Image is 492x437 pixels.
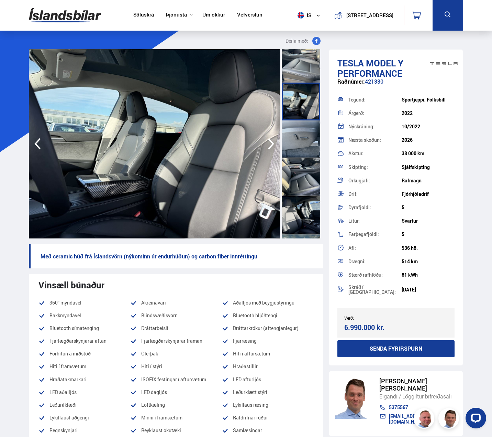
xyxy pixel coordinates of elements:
[402,137,455,143] div: 2026
[348,232,402,237] div: Farþegafjöldi:
[337,57,403,79] span: Model Y PERFORMANCE
[166,12,187,18] button: Þjónusta
[402,164,455,170] div: Sjálfskipting
[286,37,308,45] span: Deila með:
[402,191,455,197] div: Fjórhjóladrif
[460,405,489,434] iframe: LiveChat chat widget
[202,12,225,19] a: Um okkur
[130,324,222,332] li: Dráttarbeisli
[38,299,130,307] li: 360° myndavél
[38,362,130,371] li: Hiti í framsætum
[130,375,222,384] li: ISOFIX festingar í aftursætum
[348,138,402,142] div: Næsta skoðun:
[130,299,222,307] li: Akreinavari
[29,4,101,26] img: G0Ugv5HjCgRt.svg
[348,178,402,183] div: Orkugjafi:
[222,375,314,384] li: LED afturljós
[283,37,323,45] button: Deila með:
[348,218,402,223] div: Litur:
[295,12,312,19] span: is
[29,49,280,238] img: 2376595.jpeg
[38,414,130,422] li: Lykillaust aðgengi
[222,337,314,345] li: Fjarræsing
[130,337,222,345] li: Fjarlægðarskynjarar framan
[222,388,314,396] li: Leðurklætt stýri
[38,280,314,290] div: Vinsæll búnaður
[348,259,402,264] div: Drægni:
[222,299,314,307] li: Aðalljós með beygjustýringu
[348,285,402,295] div: Skráð í [GEOGRAPHIC_DATA]:
[335,377,372,419] img: FbJEzSuNWCJXmdc-.webp
[402,272,455,278] div: 81 kWh
[222,426,314,435] li: Samlæsingar
[337,78,455,92] div: 421330
[130,388,222,396] li: LED dagljós
[330,6,400,25] a: [STREET_ADDRESS]
[402,259,455,264] div: 514 km
[237,12,262,19] a: Vefverslun
[38,337,130,345] li: Fjarlægðarskynjarar aftan
[402,178,455,183] div: Rafmagn
[415,409,435,430] img: siFngHWaQ9KaOqBr.png
[402,110,455,116] div: 2022
[379,377,457,392] div: [PERSON_NAME] [PERSON_NAME]
[402,287,455,292] div: [DATE]
[379,392,457,401] div: Eigandi / Löggiltur bifreiðasali
[222,414,314,422] li: Rafdrifnar rúður
[348,97,402,102] div: Tegund:
[348,205,402,210] div: Dyrafjöldi:
[348,124,402,129] div: Nýskráning:
[337,78,365,85] span: Raðnúmer:
[222,311,314,320] li: Bluetooth hljóðtengi
[38,375,130,384] li: Hraðatakmarkari
[379,405,457,410] a: 5375567
[130,426,222,435] li: Reyklaust ökutæki
[222,324,314,332] li: Dráttarkrókur (aftengjanlegur)
[348,192,402,196] div: Drif:
[222,362,314,371] li: Hraðastillir
[348,165,402,170] div: Skipting:
[222,350,314,358] li: Hiti í aftursætum
[348,273,402,277] div: Stærð rafhlöðu:
[133,12,154,19] a: Söluskrá
[344,316,396,320] div: Verð:
[402,205,455,210] div: 5
[38,311,130,320] li: Bakkmyndavél
[38,388,130,396] li: LED aðalljós
[38,401,130,409] li: Leðuráklæði
[348,111,402,116] div: Árgerð:
[130,311,222,320] li: Blindsvæðisvörn
[130,414,222,422] li: Minni í framsætum
[222,401,314,409] li: Lykillaus ræsing
[337,57,364,69] span: Tesla
[402,151,455,156] div: 38 000 km.
[402,232,455,237] div: 5
[402,218,455,224] div: Svartur
[298,12,304,19] img: svg+xml;base64,PHN2ZyB4bWxucz0iaHR0cDovL3d3dy53My5vcmcvMjAwMC9zdmciIHdpZHRoPSI1MTIiIGhlaWdodD0iNT...
[439,409,460,430] img: FbJEzSuNWCJXmdc-.webp
[130,350,222,358] li: Glerþak
[345,12,395,18] button: [STREET_ADDRESS]
[344,323,394,332] div: 6.990.000 kr.
[38,426,130,435] li: Regnskynjari
[402,245,455,251] div: 536 hö.
[38,350,130,358] li: Forhitun á miðstöð
[402,97,455,103] div: Sportjeppi, Fólksbíll
[379,414,457,425] a: [EMAIL_ADDRESS][DOMAIN_NAME]
[130,362,222,371] li: Hiti í stýri
[348,151,402,156] div: Akstur:
[130,401,222,409] li: Loftkæling
[337,340,455,357] button: Senda fyrirspurn
[38,324,130,332] li: Bluetooth símatenging
[430,53,458,74] img: brand logo
[29,244,323,268] p: Með ceramic húð frá Íslandsvörn (nýkominn úr endurhúðun) og carbon fiber innréttingu
[348,246,402,251] div: Afl:
[402,124,455,129] div: 10/2022
[295,5,326,25] button: is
